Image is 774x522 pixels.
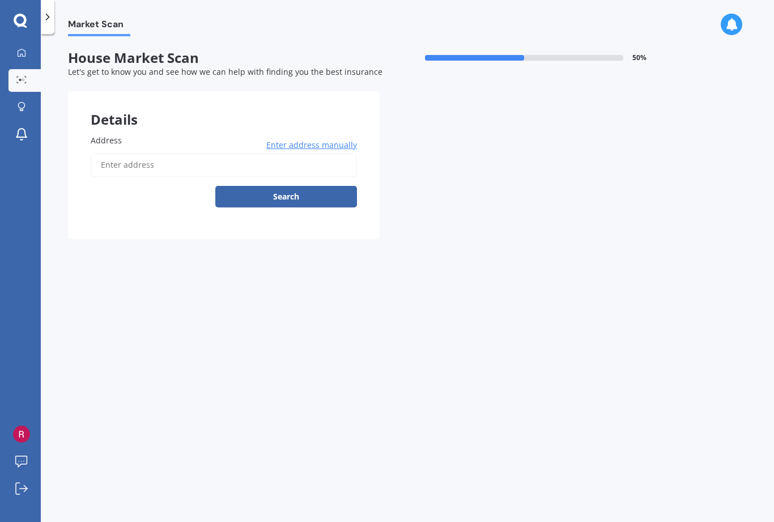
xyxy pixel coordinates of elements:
span: Enter address manually [266,139,357,151]
span: Address [91,135,122,146]
span: House Market Scan [68,50,380,66]
span: Market Scan [68,19,130,34]
input: Enter address [91,153,357,177]
img: AItbvmnHwccpd2hLcRop0wQO13GgU7QwacD-dXIBWDj_=s96-c [13,426,30,443]
button: Search [215,186,357,207]
div: Details [68,91,380,125]
span: 50 % [632,54,647,62]
span: Let's get to know you and see how we can help with finding you the best insurance [68,66,382,77]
